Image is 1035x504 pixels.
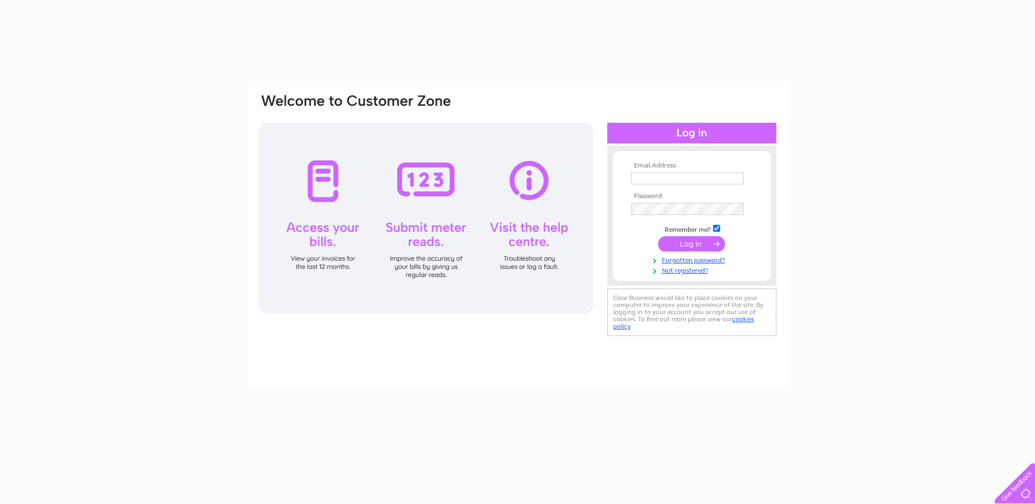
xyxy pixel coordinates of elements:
[658,236,725,251] input: Submit
[631,254,755,265] a: Forgotten password?
[613,315,754,330] a: cookies policy
[607,289,776,336] div: Clear Business would like to place cookies on your computer to improve your experience of the sit...
[629,162,755,170] th: Email Address:
[631,265,755,275] a: Not registered?
[629,193,755,200] th: Password:
[629,223,755,234] td: Remember me?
